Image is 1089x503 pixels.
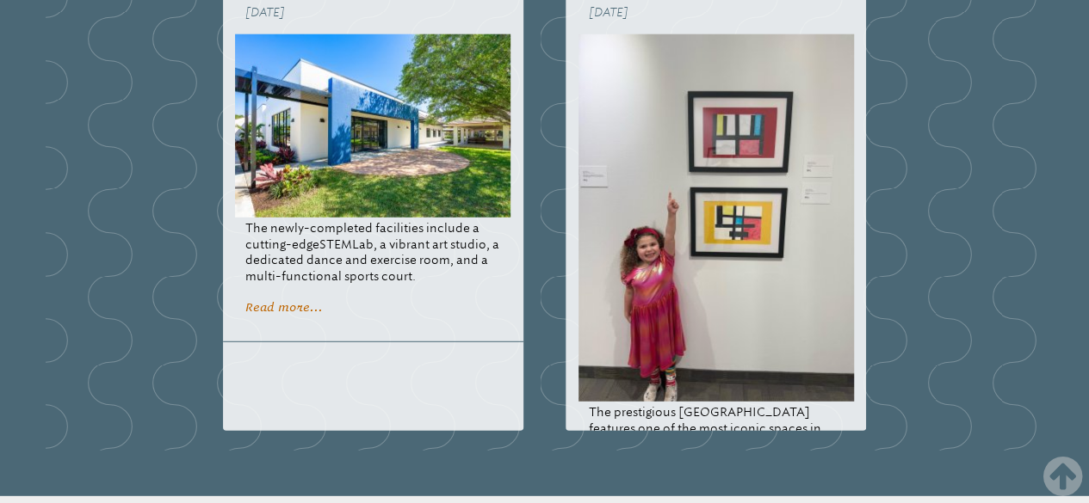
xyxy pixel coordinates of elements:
p: The newly-completed facilities include a cutting-edge Lab, a vibrant art studio, a dedicated danc... [245,221,500,286]
p: The prestigious [GEOGRAPHIC_DATA] features one of the most iconic spaces in [GEOGRAPHIC_DATA][US_... [589,405,844,503]
p: [DATE] [245,5,500,21]
img: BRIC_320_427_85.jpg [579,34,854,402]
a: Read more... [245,300,323,314]
span: STEM [319,237,352,252]
p: [DATE] [589,5,844,21]
img: 002-2400YamatoRoad-BocaRaton-FL-33431-FULL_320_213_85.jpg [235,34,510,218]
